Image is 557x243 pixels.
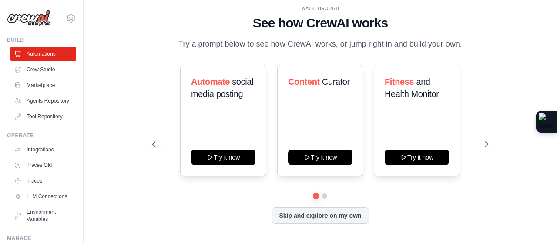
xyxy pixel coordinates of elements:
[152,15,488,31] h1: See how CrewAI works
[385,150,449,165] button: Try it now
[174,38,466,50] p: Try a prompt below to see how CrewAI works, or jump right in and build your own.
[7,235,76,242] div: Manage
[10,205,76,226] a: Environment Variables
[539,113,554,130] img: Extension Icon
[191,77,253,99] span: social media posting
[10,190,76,203] a: LLM Connections
[191,150,255,165] button: Try it now
[10,94,76,108] a: Agents Repository
[152,5,488,12] div: WALKTHROUGH
[272,207,369,224] button: Skip and explore on my own
[10,143,76,156] a: Integrations
[7,37,76,43] div: Build
[288,150,352,165] button: Try it now
[322,77,350,87] span: Curator
[7,132,76,139] div: Operate
[10,174,76,188] a: Traces
[10,158,76,172] a: Traces Old
[10,63,76,77] a: Crew Studio
[191,77,230,87] span: Automate
[10,78,76,92] a: Marketplace
[7,10,50,27] img: Logo
[385,77,439,99] span: and Health Monitor
[10,47,76,61] a: Automations
[513,201,557,243] iframe: Chat Widget
[288,77,320,87] span: Content
[385,77,414,87] span: Fitness
[10,110,76,123] a: Tool Repository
